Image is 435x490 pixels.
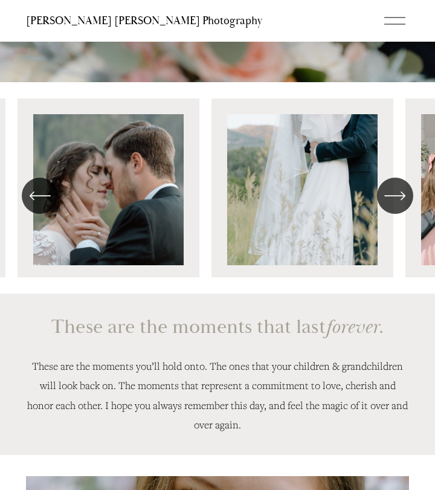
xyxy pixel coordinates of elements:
button: Previous [22,178,58,214]
a: [PERSON_NAME] [PERSON_NAME] Photography [26,14,262,28]
button: Next [377,178,413,214]
p: These are the moments you’ll hold onto. The ones that your children & grandchildren will look bac... [26,356,409,434]
h2: These are the moments that last [26,314,409,341]
em: forever. [326,315,384,340]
